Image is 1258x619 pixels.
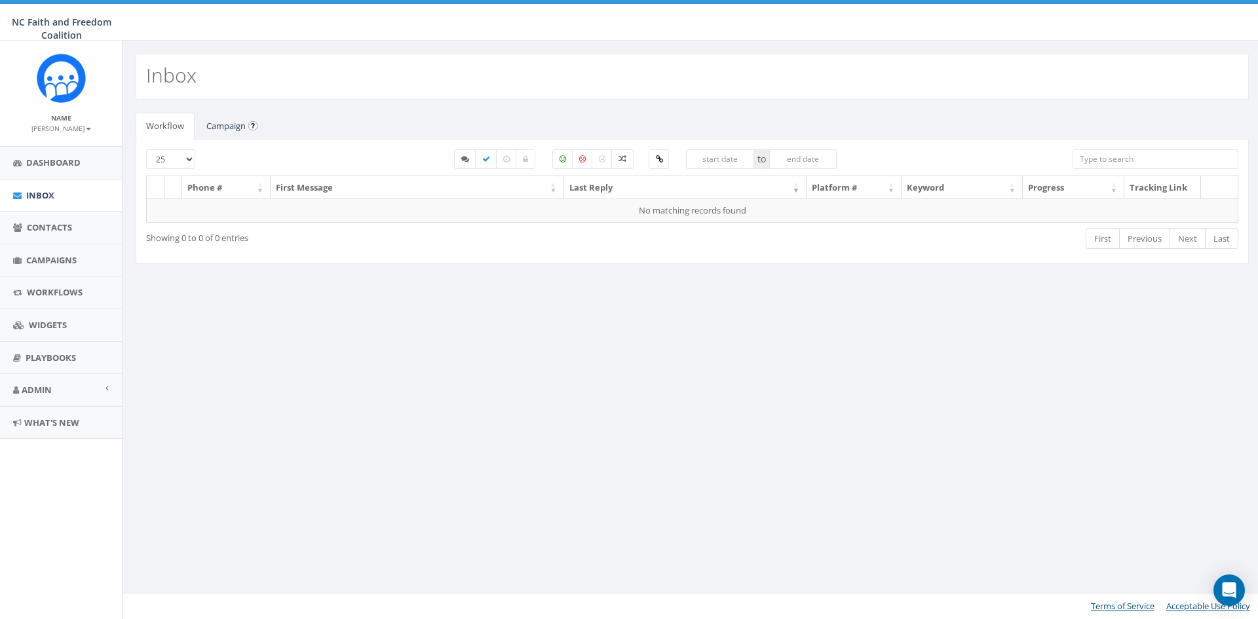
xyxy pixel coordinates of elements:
[22,384,52,396] span: Admin
[12,16,111,41] span: NC Faith and Freedom Coalition
[147,198,1238,222] td: No matching records found
[146,227,590,244] div: Showing 0 to 0 of 0 entries
[29,319,67,331] span: Widgets
[26,254,77,266] span: Campaigns
[649,149,669,169] label: Clicked
[31,122,91,134] a: [PERSON_NAME]
[516,149,535,169] label: Closed
[1119,228,1170,250] a: Previous
[26,189,54,201] span: Inbox
[1124,176,1201,199] th: Tracking Link
[454,149,476,169] label: Started
[1073,149,1238,169] input: Type to search
[572,149,593,169] label: Negative
[24,417,79,428] span: What's New
[1086,228,1120,250] a: First
[182,176,271,199] th: Phone #: activate to sort column ascending
[1213,574,1245,606] div: Open Intercom Messenger
[552,149,573,169] label: Positive
[902,176,1023,199] th: Keyword: activate to sort column ascending
[26,352,76,364] span: Playbooks
[196,113,256,140] a: Campaign
[26,157,81,168] span: Dashboard
[27,221,72,233] span: Contacts
[136,113,195,140] a: Workflow
[51,113,71,122] small: Name
[769,149,837,169] input: end date
[754,149,769,169] span: to
[686,149,754,169] input: start date
[611,149,634,169] label: Mixed
[1023,176,1124,199] th: Progress: activate to sort column ascending
[31,124,91,133] small: [PERSON_NAME]
[592,149,613,169] label: Neutral
[807,176,902,199] th: Platform #: activate to sort column ascending
[37,54,86,103] img: Rally_Corp_Icon.png
[27,286,83,298] span: Workflows
[1205,228,1238,250] a: Last
[1091,600,1154,612] a: Terms of Service
[564,176,807,199] th: Last Reply: activate to sort column ascending
[496,149,517,169] label: Expired
[248,121,257,130] input: Submit
[146,64,197,86] h2: Inbox
[1166,600,1250,612] a: Acceptable Use Policy
[271,176,564,199] th: First Message: activate to sort column ascending
[1170,228,1206,250] a: Next
[475,149,497,169] label: Completed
